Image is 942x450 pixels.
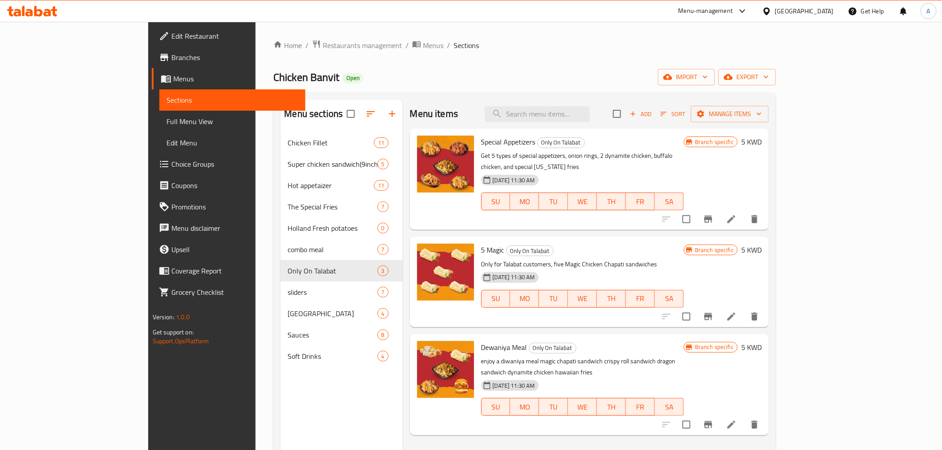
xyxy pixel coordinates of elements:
[280,196,402,217] div: The Special Fries7
[412,40,443,51] a: Menus
[741,341,762,354] h6: 5 KWD
[341,104,360,123] span: Select all sections
[378,352,388,361] span: 4
[658,195,680,208] span: SA
[288,159,377,169] span: Super chicken sandwich(9inch)
[288,351,377,362] span: Soft Drinks
[171,159,298,169] span: Choice Groups
[152,281,305,303] a: Grocery Checklist
[171,31,298,41] span: Edit Restaurant
[378,224,388,233] span: 0
[288,308,377,319] span: [GEOGRAPHIC_DATA]
[481,398,511,416] button: SU
[153,311,175,323] span: Version:
[626,193,655,210] button: FR
[691,246,737,254] span: Branch specific
[510,398,539,416] button: MO
[529,343,577,354] div: Only On Talabat
[514,401,536,414] span: MO
[506,245,554,256] div: Only On Talabat
[572,401,593,414] span: WE
[658,292,680,305] span: SA
[378,159,389,169] div: items
[726,311,737,322] a: Edit menu item
[597,398,626,416] button: TH
[406,40,409,51] li: /
[288,137,374,148] span: Chicken Fillet
[280,175,402,196] div: Hot appetaizer11
[417,136,474,193] img: Special Appetizers
[481,135,536,149] span: Special Appetizers
[417,244,474,301] img: 5 Magic
[152,260,305,281] a: Coverage Report
[447,40,450,51] li: /
[280,260,402,281] div: Only On Talabat3
[572,195,593,208] span: WE
[288,265,377,276] div: Only On Talabat
[152,47,305,68] a: Branches
[568,398,597,416] button: WE
[629,292,651,305] span: FR
[288,244,377,255] span: combo meal
[626,107,655,121] span: Add item
[481,150,684,173] p: Get 5 types of special appetizers, onion rings, 2 dynamite chicken, buffalo chicken, and special ...
[152,239,305,260] a: Upsell
[661,109,685,119] span: Sort
[691,138,737,146] span: Branch specific
[485,292,507,305] span: SU
[374,139,388,147] span: 11
[166,116,298,127] span: Full Menu View
[288,180,374,191] span: Hot appetaizer
[173,73,298,84] span: Menus
[489,382,539,390] span: [DATE] 11:30 AM
[273,40,776,51] nav: breadcrumb
[378,351,389,362] div: items
[280,303,402,324] div: [GEOGRAPHIC_DATA]4
[927,6,930,16] span: A
[543,401,564,414] span: TU
[539,398,568,416] button: TU
[626,290,655,308] button: FR
[677,210,696,229] span: Select to update
[273,67,339,87] span: Chicken Banvit
[288,201,377,212] div: The Special Fries
[677,415,696,434] span: Select to update
[744,306,765,327] button: delete
[288,287,377,297] div: sliders
[601,401,622,414] span: TH
[572,292,593,305] span: WE
[171,223,298,233] span: Menu disclaimer
[378,331,388,339] span: 8
[153,335,209,347] a: Support.OpsPlatform
[481,341,527,354] span: Dewaniya Meal
[481,290,511,308] button: SU
[166,95,298,105] span: Sections
[741,136,762,148] h6: 5 KWD
[152,153,305,175] a: Choice Groups
[489,273,539,281] span: [DATE] 11:30 AM
[374,181,388,190] span: 11
[481,243,504,257] span: 5 Magic
[176,311,190,323] span: 1.0.0
[538,137,585,148] span: Only On Talabat
[159,111,305,132] a: Full Menu View
[166,137,298,148] span: Edit Menu
[481,259,684,270] p: Only for Talabat customers, five Magic Chicken Chapati sandwiches
[510,193,539,210] button: MO
[597,193,626,210] button: TH
[378,244,389,255] div: items
[741,244,762,256] h6: 5 KWD
[410,107,459,121] h2: Menu items
[481,193,511,210] button: SU
[629,109,653,119] span: Add
[514,195,536,208] span: MO
[719,69,776,85] button: export
[510,290,539,308] button: MO
[280,132,402,153] div: Chicken Fillet11
[171,201,298,212] span: Promotions
[378,245,388,254] span: 7
[378,288,388,297] span: 7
